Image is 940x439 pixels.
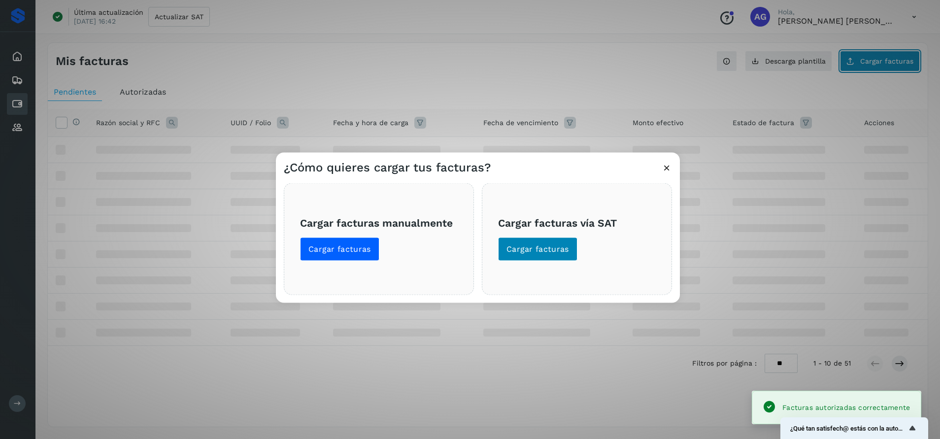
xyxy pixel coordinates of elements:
[498,217,656,229] h3: Cargar facturas vía SAT
[790,422,918,434] button: Mostrar encuesta - ¿Qué tan satisfech@ estás con la autorización de tus facturas?
[300,217,458,229] h3: Cargar facturas manualmente
[284,160,491,174] h3: ¿Cómo quieres cargar tus facturas?
[300,237,379,261] button: Cargar facturas
[506,243,569,254] span: Cargar facturas
[790,425,906,432] span: ¿Qué tan satisfech@ estás con la autorización de tus facturas?
[308,243,371,254] span: Cargar facturas
[782,404,910,411] span: Facturas autorizadas correctamente
[498,237,577,261] button: Cargar facturas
